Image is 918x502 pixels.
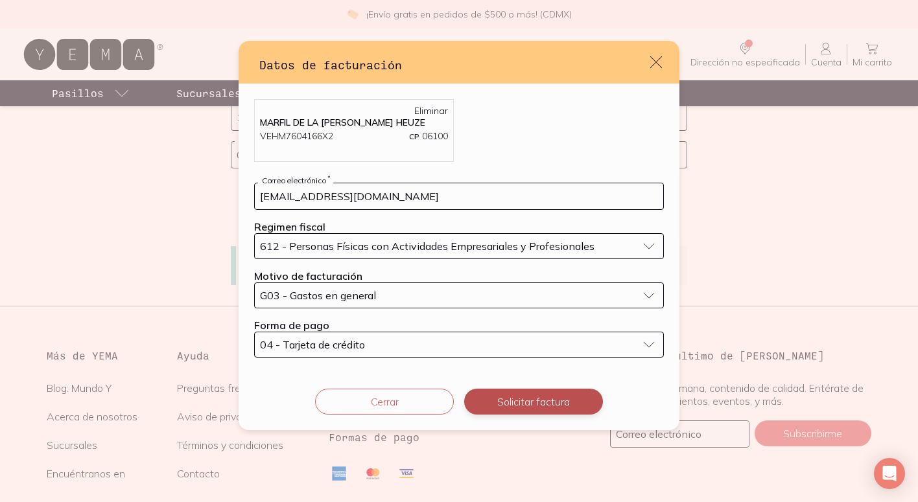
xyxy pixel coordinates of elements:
[254,220,325,233] label: Regimen fiscal
[254,233,664,259] button: 612 - Personas Físicas con Actividades Empresariales y Profesionales
[259,56,648,73] h3: Datos de facturación
[464,389,603,415] button: Solicitar factura
[258,176,333,185] label: Correo electrónico
[874,458,905,489] div: Open Intercom Messenger
[414,105,448,117] a: Eliminar
[409,130,448,143] p: 06100
[239,41,679,430] div: default
[254,319,329,332] label: Forma de pago
[315,389,454,415] button: Cerrar
[254,269,362,282] label: Motivo de facturación
[260,339,365,350] span: 04 - Tarjeta de crédito
[409,131,419,141] span: CP
[260,117,448,128] p: MARFIL DE LA [PERSON_NAME] HEUZE
[260,130,333,143] p: VEHM7604166X2
[254,332,664,358] button: 04 - Tarjeta de crédito
[254,282,664,308] button: G03 - Gastos en general
[260,290,376,301] span: G03 - Gastos en general
[260,241,594,251] span: 612 - Personas Físicas con Actividades Empresariales y Profesionales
